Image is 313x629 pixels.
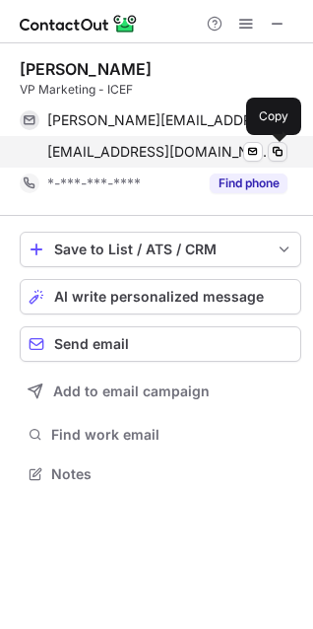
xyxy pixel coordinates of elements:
[54,289,264,305] span: AI write personalized message
[54,242,267,257] div: Save to List / ATS / CRM
[53,384,210,399] span: Add to email campaign
[20,279,301,314] button: AI write personalized message
[20,460,301,488] button: Notes
[47,111,273,129] span: [PERSON_NAME][EMAIL_ADDRESS][DOMAIN_NAME]
[20,421,301,449] button: Find work email
[20,81,301,99] div: VP Marketing - ICEF
[20,232,301,267] button: save-profile-one-click
[51,465,293,483] span: Notes
[210,174,287,193] button: Reveal Button
[54,336,129,352] span: Send email
[20,374,301,409] button: Add to email campaign
[20,12,138,35] img: ContactOut v5.3.10
[47,143,273,161] span: [EMAIL_ADDRESS][DOMAIN_NAME]
[20,326,301,362] button: Send email
[51,426,293,444] span: Find work email
[20,59,152,79] div: [PERSON_NAME]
